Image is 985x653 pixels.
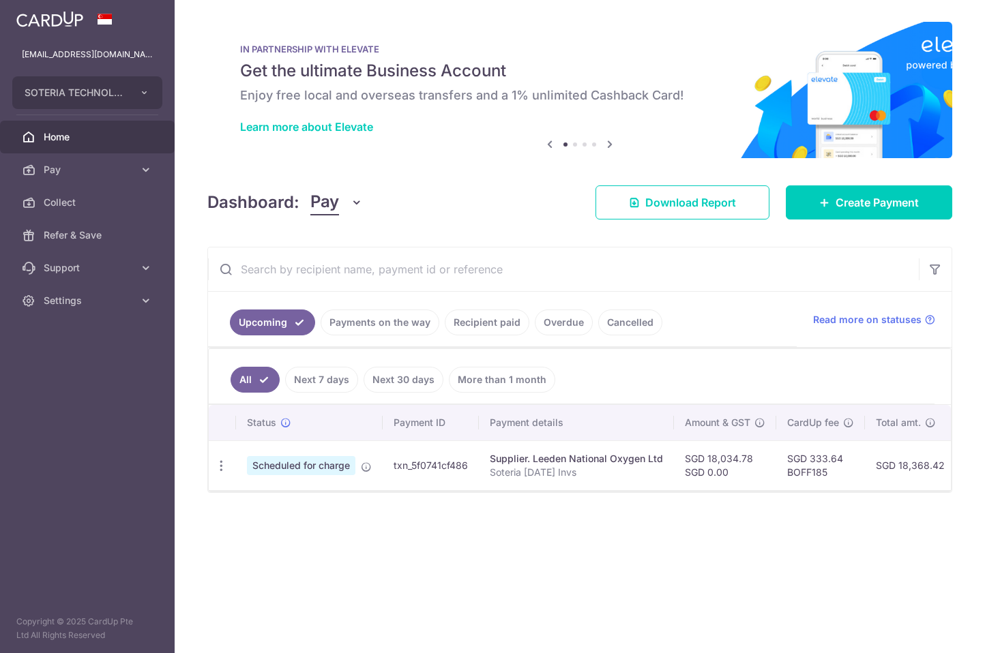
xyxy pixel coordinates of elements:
[208,247,919,291] input: Search by recipient name, payment id or reference
[490,466,663,479] p: Soteria [DATE] Invs
[230,309,315,335] a: Upcoming
[865,440,956,490] td: SGD 18,368.42
[247,456,355,475] span: Scheduled for charge
[876,416,921,429] span: Total amt.
[787,416,839,429] span: CardUp fee
[898,612,971,646] iframe: Opens a widget where you can find more information
[240,60,920,82] h5: Get the ultimate Business Account
[383,405,479,440] th: Payment ID
[25,86,126,100] span: SOTERIA TECHNOLOGY (PTE.) LTD.
[674,440,776,490] td: SGD 18,034.78 SGD 0.00
[44,163,134,177] span: Pay
[813,313,935,326] a: Read more on statuses
[44,261,134,275] span: Support
[207,22,952,158] img: Renovation banner
[479,405,674,440] th: Payment details
[310,189,339,215] span: Pay
[44,228,134,242] span: Refer & Save
[12,76,162,109] button: SOTERIA TECHNOLOGY (PTE.) LTD.
[836,194,919,211] span: Create Payment
[776,440,865,490] td: SGD 333.64 BOFF185
[285,367,358,393] a: Next 7 days
[813,313,922,326] span: Read more on statuses
[445,309,529,335] a: Recipient paid
[364,367,443,393] a: Next 30 days
[247,416,276,429] span: Status
[598,309,662,335] a: Cancelled
[231,367,280,393] a: All
[685,416,750,429] span: Amount & GST
[535,309,593,335] a: Overdue
[383,440,479,490] td: txn_5f0741cf486
[240,44,920,55] p: IN PARTNERSHIP WITH ELEVATE
[240,120,373,134] a: Learn more about Elevate
[207,190,299,215] h4: Dashboard:
[596,185,769,219] a: Download Report
[44,294,134,307] span: Settings
[240,87,920,104] h6: Enjoy free local and overseas transfers and a 1% unlimited Cashback Card!
[449,367,555,393] a: More than 1 month
[22,48,153,61] p: [EMAIL_ADDRESS][DOMAIN_NAME]
[786,185,952,219] a: Create Payment
[645,194,736,211] span: Download Report
[44,130,134,144] span: Home
[310,189,363,215] button: Pay
[490,452,663,466] div: Supplier. Leeden National Oxygen Ltd
[44,196,134,209] span: Collect
[16,11,83,27] img: CardUp
[321,309,439,335] a: Payments on the way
